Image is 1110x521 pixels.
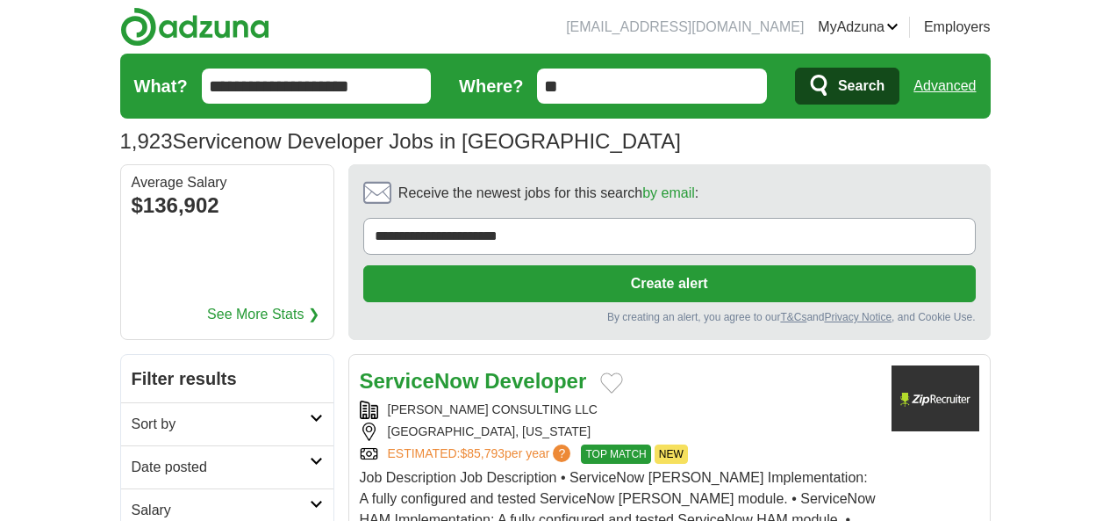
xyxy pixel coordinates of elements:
[553,445,570,462] span: ?
[459,73,523,99] label: Where?
[566,17,804,38] li: [EMAIL_ADDRESS][DOMAIN_NAME]
[132,414,310,435] h2: Sort by
[360,423,877,441] div: [GEOGRAPHIC_DATA], [US_STATE]
[398,183,698,204] span: Receive the newest jobs for this search :
[655,445,688,464] span: NEW
[460,446,505,460] span: $85,793
[818,17,899,38] a: MyAdzuna
[120,129,681,153] h1: Servicenow Developer Jobs in [GEOGRAPHIC_DATA]
[642,185,695,200] a: by email
[892,365,979,431] img: Company logo
[363,265,976,302] button: Create alert
[120,126,173,157] span: 1,923
[913,69,976,104] a: Advanced
[388,445,575,464] a: ESTIMATED:$85,793per year?
[132,500,310,521] h2: Salary
[360,401,877,419] div: [PERSON_NAME] CONSULTING LLC
[838,69,884,104] span: Search
[363,309,976,325] div: By creating an alert, you agree to our and , and Cookie Use.
[121,355,333,402] h2: Filter results
[924,17,991,38] a: Employers
[795,68,899,105] button: Search
[780,311,806,323] a: T&Cs
[824,311,892,323] a: Privacy Notice
[484,369,586,393] strong: Developer
[132,457,310,478] h2: Date posted
[600,373,623,394] button: Add to favorite jobs
[581,445,650,464] span: TOP MATCH
[134,73,188,99] label: What?
[121,402,333,445] a: Sort by
[360,369,587,393] a: ServiceNow Developer
[360,369,479,393] strong: ServiceNow
[121,445,333,488] a: Date posted
[132,190,323,221] div: $136,902
[132,176,323,190] div: Average Salary
[207,304,319,325] a: See More Stats ❯
[120,7,269,47] img: Adzuna logo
